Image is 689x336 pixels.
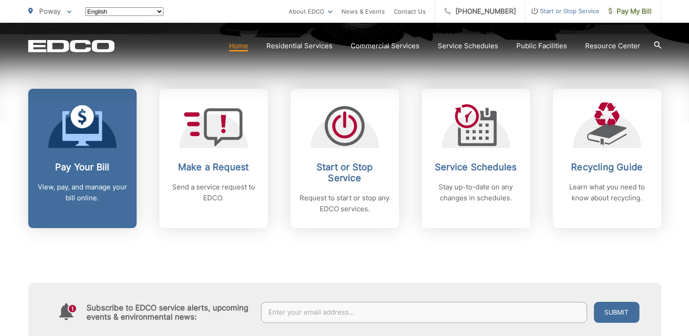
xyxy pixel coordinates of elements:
[608,6,652,17] span: Pay My Bill
[37,162,128,173] h2: Pay Your Bill
[28,40,115,52] a: EDCD logo. Return to the homepage.
[168,162,259,173] h2: Make a Request
[553,89,661,228] a: Recycling Guide Learn what you need to know about recycling.
[39,7,61,15] span: Poway
[431,182,521,204] p: Stay up-to-date on any changes in schedules.
[266,41,332,51] a: Residential Services
[300,193,390,214] p: Request to start or stop any EDCO services.
[585,41,640,51] a: Resource Center
[438,41,498,51] a: Service Schedules
[87,303,252,321] h4: Subscribe to EDCO service alerts, upcoming events & environmental news:
[159,89,268,228] a: Make a Request Send a service request to EDCO.
[562,182,652,204] p: Learn what you need to know about recycling.
[394,6,426,17] a: Contact Us
[422,89,530,228] a: Service Schedules Stay up-to-date on any changes in schedules.
[168,182,259,204] p: Send a service request to EDCO.
[516,41,567,51] a: Public Facilities
[85,7,163,16] select: Select a language
[37,182,128,204] p: View, pay, and manage your bill online.
[594,302,639,323] button: Submit
[289,6,332,17] a: About EDCO
[300,162,390,183] h2: Start or Stop Service
[431,162,521,173] h2: Service Schedules
[342,6,385,17] a: News & Events
[229,41,248,51] a: Home
[562,162,652,173] h2: Recycling Guide
[261,302,587,323] input: Enter your email address...
[351,41,419,51] a: Commercial Services
[28,89,137,228] a: Pay Your Bill View, pay, and manage your bill online.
